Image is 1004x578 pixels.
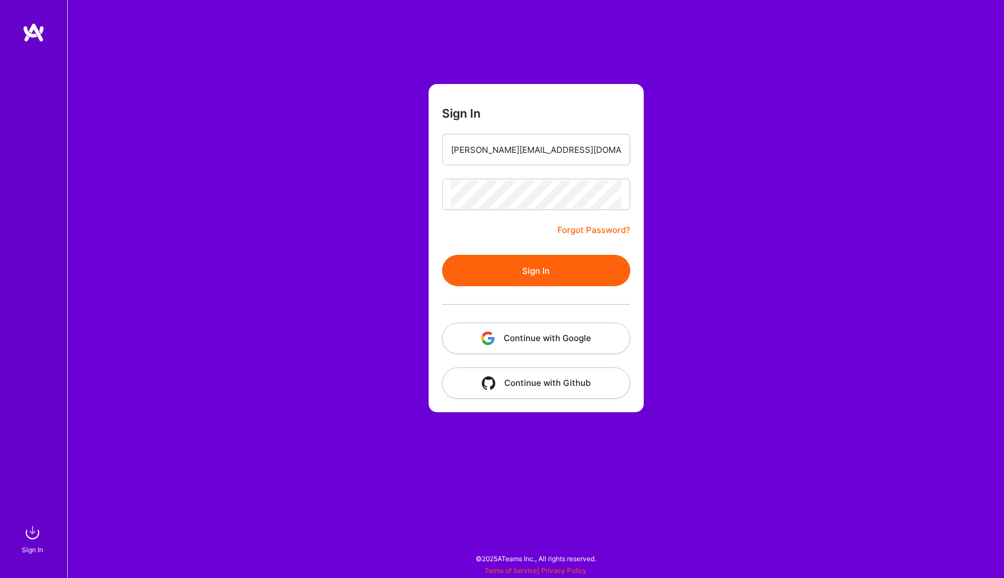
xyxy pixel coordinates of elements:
[442,255,630,286] button: Sign In
[482,376,495,390] img: icon
[485,566,587,575] span: |
[24,521,44,556] a: sign inSign In
[442,367,630,399] button: Continue with Github
[485,566,537,575] a: Terms of Service
[442,106,481,120] h3: Sign In
[67,544,1004,572] div: © 2025 ATeams Inc., All rights reserved.
[557,223,630,237] a: Forgot Password?
[22,544,43,556] div: Sign In
[21,521,44,544] img: sign in
[442,323,630,354] button: Continue with Google
[451,136,621,164] input: Email...
[481,332,495,345] img: icon
[22,22,45,43] img: logo
[541,566,587,575] a: Privacy Policy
